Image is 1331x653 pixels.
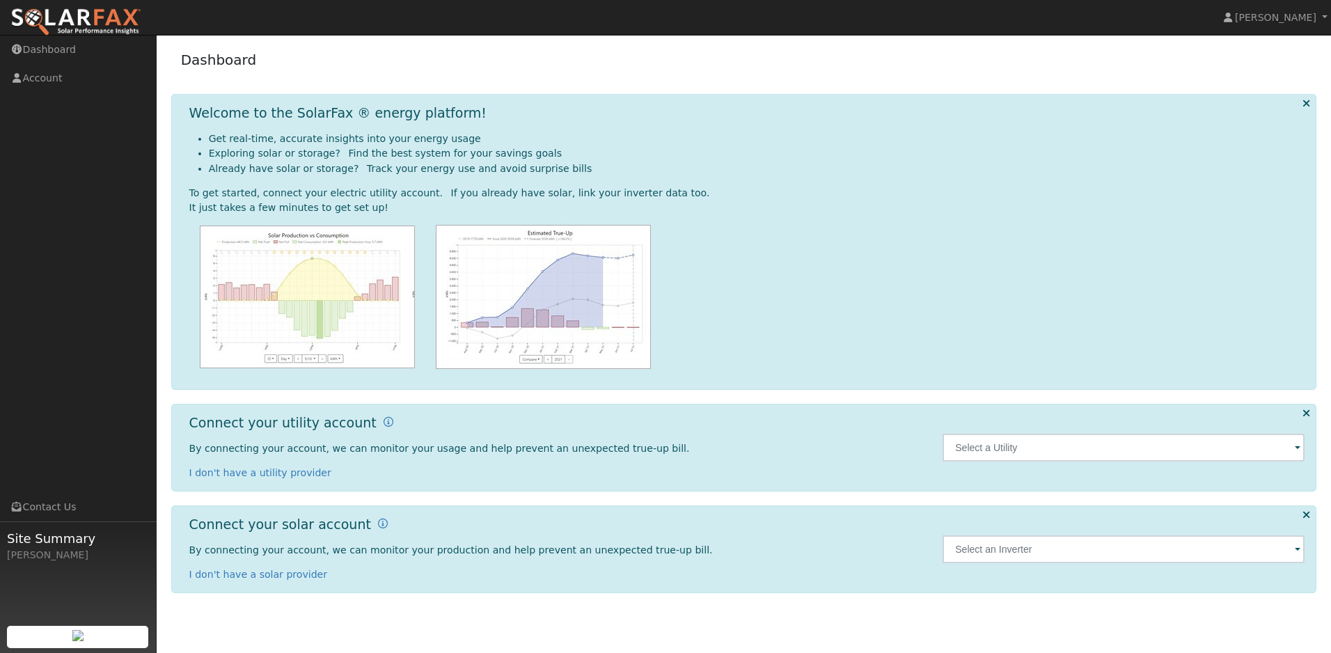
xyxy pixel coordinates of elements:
[189,105,487,121] h1: Welcome to the SolarFax ® energy platform!
[181,52,257,68] a: Dashboard
[189,467,331,478] a: I don't have a utility provider
[209,132,1305,146] li: Get real-time, accurate insights into your energy usage
[209,162,1305,176] li: Already have solar or storage? Track your energy use and avoid surprise bills
[7,529,149,548] span: Site Summary
[209,146,1305,161] li: Exploring solar or storage? Find the best system for your savings goals
[943,535,1305,563] input: Select an Inverter
[7,548,149,562] div: [PERSON_NAME]
[72,630,84,641] img: retrieve
[189,517,371,533] h1: Connect your solar account
[1235,12,1316,23] span: [PERSON_NAME]
[10,8,141,37] img: SolarFax
[189,443,690,454] span: By connecting your account, we can monitor your usage and help prevent an unexpected true-up bill.
[189,200,1305,215] div: It just takes a few minutes to get set up!
[189,186,1305,200] div: To get started, connect your electric utility account. If you already have solar, link your inver...
[189,544,713,556] span: By connecting your account, we can monitor your production and help prevent an unexpected true-up...
[189,569,328,580] a: I don't have a solar provider
[943,434,1305,462] input: Select a Utility
[189,415,377,431] h1: Connect your utility account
